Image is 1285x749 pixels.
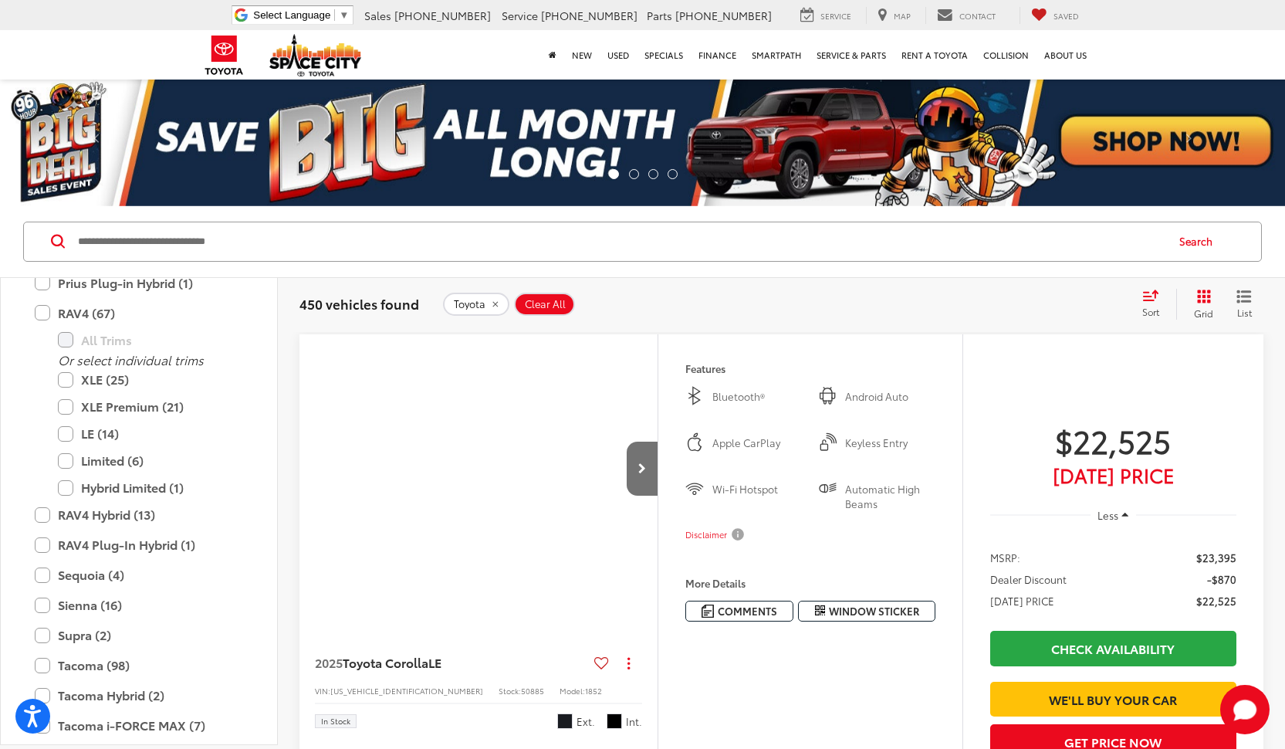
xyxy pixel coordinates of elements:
[845,436,935,451] span: Keyless Entry
[321,717,350,725] span: In Stock
[35,652,243,679] label: Tacoma (98)
[712,389,803,405] span: Bluetooth®
[820,10,851,22] span: Service
[253,9,349,21] a: Select Language​
[1091,502,1137,530] button: Less
[564,30,600,80] a: New
[35,712,243,739] label: Tacoma i-FORCE MAX (7)
[299,294,419,313] span: 450 vehicles found
[315,653,343,671] span: 2025
[845,389,935,405] span: Android Auto
[1225,289,1263,320] button: List View
[35,300,243,327] label: RAV4 (67)
[35,501,243,528] label: RAV4 Hybrid (13)
[990,421,1236,459] span: $22,525
[691,30,744,80] a: Finance
[925,7,1007,24] a: Contact
[394,8,491,23] span: [PHONE_NUMBER]
[1176,289,1225,320] button: Grid View
[744,30,809,80] a: SmartPath
[1220,685,1270,734] svg: Start Chat
[35,561,243,588] label: Sequoia (4)
[343,653,428,671] span: Toyota Corolla
[702,605,714,618] img: Comments
[627,657,630,669] span: dropdown dots
[685,601,794,622] button: Comments
[541,30,564,80] a: Home
[1207,571,1236,587] span: -$870
[685,578,935,588] h4: More Details
[600,30,637,80] a: Used
[894,30,976,80] a: Rent a Toyota
[627,442,658,496] button: Next image
[35,591,243,619] label: Sienna (16)
[339,9,349,21] span: ▼
[685,363,935,374] h4: Features
[637,30,691,80] a: Specials
[990,550,1020,565] span: MSRP:
[675,8,772,23] span: [PHONE_NUMBER]
[557,713,573,729] span: Midnight Black Metallic
[959,10,996,22] span: Contact
[541,8,637,23] span: [PHONE_NUMBER]
[990,682,1236,717] a: We'll Buy Your Car
[990,571,1067,587] span: Dealer Discount
[626,714,642,729] span: Int.
[525,298,566,310] span: Clear All
[76,223,1165,260] input: Search by Make, Model, or Keyword
[615,649,642,676] button: Actions
[330,685,483,696] span: [US_VEHICLE_IDENTIFICATION_NUMBER]
[58,393,243,420] label: XLE Premium (21)
[58,420,243,447] label: LE (14)
[990,593,1054,608] span: [DATE] PRICE
[428,653,441,671] span: LE
[685,518,747,551] button: Disclaimer
[1220,685,1270,734] button: Toggle Chat Window
[1053,10,1079,22] span: Saved
[521,685,544,696] span: 50885
[809,30,894,80] a: Service & Parts
[1097,508,1118,522] span: Less
[443,293,509,316] button: remove Toyota
[58,351,204,368] i: Or select individual trims
[35,682,243,709] label: Tacoma Hybrid (2)
[499,685,521,696] span: Stock:
[35,622,243,649] label: Supra (2)
[845,482,935,510] span: Automatic High Beams
[269,34,362,76] img: Space City Toyota
[1196,550,1236,565] span: $23,395
[58,327,243,354] label: All Trims
[253,9,330,21] span: Select Language
[990,467,1236,483] span: [DATE] Price
[789,7,863,24] a: Service
[315,685,330,696] span: VIN:
[815,605,825,617] i: Window Sticker
[585,685,602,696] span: 1852
[894,10,911,22] span: Map
[35,269,243,297] label: Prius Plug-in Hybrid (1)
[866,7,922,24] a: Map
[577,714,595,729] span: Ext.
[712,436,803,451] span: Apple CarPlay
[315,654,588,671] a: 2025Toyota CorollaLE
[1020,7,1091,24] a: My Saved Vehicles
[35,531,243,558] label: RAV4 Plug-In Hybrid (1)
[560,685,585,696] span: Model:
[58,366,243,393] label: XLE (25)
[685,529,727,541] span: Disclaimer
[829,604,919,619] span: Window Sticker
[647,8,672,23] span: Parts
[195,30,253,80] img: Toyota
[798,601,935,622] button: Window Sticker
[1236,306,1252,319] span: List
[718,604,777,619] span: Comments
[607,713,622,729] span: Black
[334,9,335,21] span: ​
[1036,30,1094,80] a: About Us
[1194,307,1213,320] span: Grid
[976,30,1036,80] a: Collision
[514,293,575,316] button: Clear All
[1196,593,1236,608] span: $22,525
[1142,305,1159,318] span: Sort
